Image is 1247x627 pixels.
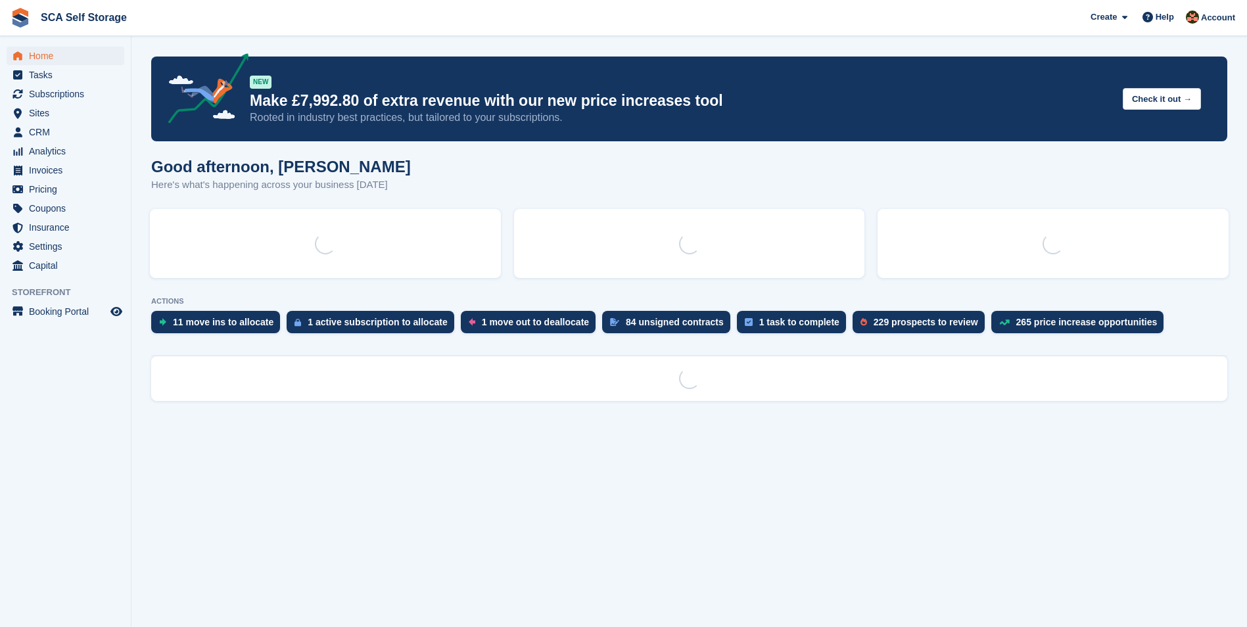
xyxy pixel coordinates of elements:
[29,47,108,65] span: Home
[1091,11,1117,24] span: Create
[602,311,737,340] a: 84 unsigned contracts
[29,180,108,198] span: Pricing
[7,66,124,84] a: menu
[151,177,411,193] p: Here's what's happening across your business [DATE]
[294,318,301,327] img: active_subscription_to_allocate_icon-d502201f5373d7db506a760aba3b589e785aa758c864c3986d89f69b8ff3...
[860,318,867,326] img: prospect-51fa495bee0391a8d652442698ab0144808aea92771e9ea1ae160a38d050c398.svg
[151,297,1227,306] p: ACTIONS
[250,76,271,89] div: NEW
[287,311,460,340] a: 1 active subscription to allocate
[7,123,124,141] a: menu
[1186,11,1199,24] img: Sarah Race
[29,123,108,141] span: CRM
[7,104,124,122] a: menu
[12,286,131,299] span: Storefront
[159,318,166,326] img: move_ins_to_allocate_icon-fdf77a2bb77ea45bf5b3d319d69a93e2d87916cf1d5bf7949dd705db3b84f3ca.svg
[29,199,108,218] span: Coupons
[745,318,753,326] img: task-75834270c22a3079a89374b754ae025e5fb1db73e45f91037f5363f120a921f8.svg
[610,318,619,326] img: contract_signature_icon-13c848040528278c33f63329250d36e43548de30e8caae1d1a13099fd9432cc5.svg
[991,311,1171,340] a: 265 price increase opportunities
[250,110,1112,125] p: Rooted in industry best practices, but tailored to your subscriptions.
[7,218,124,237] a: menu
[11,8,30,28] img: stora-icon-8386f47178a22dfd0bd8f6a31ec36ba5ce8667c1dd55bd0f319d3a0aa187defe.svg
[157,53,249,128] img: price-adjustments-announcement-icon-8257ccfd72463d97f412b2fc003d46551f7dbcb40ab6d574587a9cd5c0d94...
[7,142,124,160] a: menu
[29,66,108,84] span: Tasks
[7,199,124,218] a: menu
[7,161,124,179] a: menu
[29,85,108,103] span: Subscriptions
[626,317,724,327] div: 84 unsigned contracts
[482,317,589,327] div: 1 move out to deallocate
[7,302,124,321] a: menu
[35,7,132,28] a: SCA Self Storage
[759,317,839,327] div: 1 task to complete
[469,318,475,326] img: move_outs_to_deallocate_icon-f764333ba52eb49d3ac5e1228854f67142a1ed5810a6f6cc68b1a99e826820c5.svg
[7,47,124,65] a: menu
[7,180,124,198] a: menu
[7,256,124,275] a: menu
[151,311,287,340] a: 11 move ins to allocate
[1156,11,1174,24] span: Help
[7,237,124,256] a: menu
[853,311,991,340] a: 229 prospects to review
[7,85,124,103] a: menu
[999,319,1010,325] img: price_increase_opportunities-93ffe204e8149a01c8c9dc8f82e8f89637d9d84a8eef4429ea346261dce0b2c0.svg
[461,311,602,340] a: 1 move out to deallocate
[1201,11,1235,24] span: Account
[29,237,108,256] span: Settings
[29,256,108,275] span: Capital
[250,91,1112,110] p: Make £7,992.80 of extra revenue with our new price increases tool
[29,302,108,321] span: Booking Portal
[151,158,411,175] h1: Good afternoon, [PERSON_NAME]
[1016,317,1158,327] div: 265 price increase opportunities
[29,142,108,160] span: Analytics
[173,317,273,327] div: 11 move ins to allocate
[108,304,124,319] a: Preview store
[1123,88,1201,110] button: Check it out →
[308,317,447,327] div: 1 active subscription to allocate
[29,218,108,237] span: Insurance
[737,311,853,340] a: 1 task to complete
[874,317,978,327] div: 229 prospects to review
[29,104,108,122] span: Sites
[29,161,108,179] span: Invoices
